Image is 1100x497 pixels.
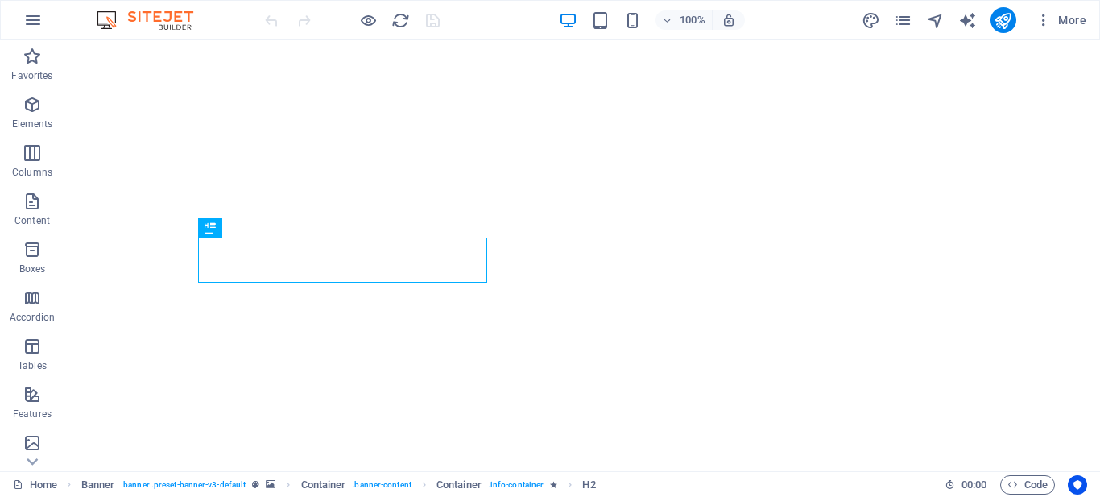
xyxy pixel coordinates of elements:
[12,118,53,130] p: Elements
[252,480,259,489] i: This element is a customizable preset
[488,475,544,495] span: . info-container
[18,359,47,372] p: Tables
[680,10,705,30] h6: 100%
[973,478,975,491] span: :
[990,7,1016,33] button: publish
[582,475,595,495] span: Click to select. Double-click to edit
[93,10,213,30] img: Editor Logo
[391,11,410,30] i: Reload page
[1068,475,1087,495] button: Usercentrics
[358,10,378,30] button: Click here to leave preview mode and continue editing
[1000,475,1055,495] button: Code
[945,475,987,495] h6: Session time
[11,69,52,82] p: Favorites
[391,10,410,30] button: reload
[12,166,52,179] p: Columns
[958,10,978,30] button: text_generator
[13,475,57,495] a: Click to cancel selection. Double-click to open Pages
[301,475,346,495] span: Click to select. Double-click to edit
[550,480,557,489] i: Element contains an animation
[14,214,50,227] p: Content
[926,11,945,30] i: Navigator
[266,480,275,489] i: This element contains a background
[1036,12,1086,28] span: More
[958,11,977,30] i: AI Writer
[655,10,713,30] button: 100%
[352,475,411,495] span: . banner-content
[121,475,246,495] span: . banner .preset-banner-v3-default
[994,11,1012,30] i: Publish
[722,13,736,27] i: On resize automatically adjust zoom level to fit chosen device.
[436,475,482,495] span: Click to select. Double-click to edit
[81,475,596,495] nav: breadcrumb
[894,11,912,30] i: Pages (Ctrl+Alt+S)
[926,10,945,30] button: navigator
[1029,7,1093,33] button: More
[862,10,881,30] button: design
[81,475,115,495] span: Click to select. Double-click to edit
[894,10,913,30] button: pages
[13,408,52,420] p: Features
[1007,475,1048,495] span: Code
[961,475,986,495] span: 00 00
[19,263,46,275] p: Boxes
[10,311,55,324] p: Accordion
